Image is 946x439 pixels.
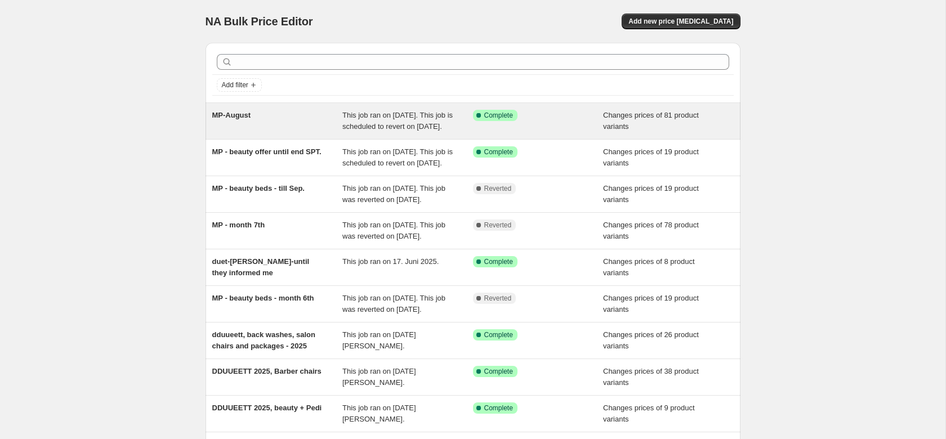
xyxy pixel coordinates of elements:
span: MP - beauty beds - month 6th [212,294,314,302]
span: This job ran on [DATE]. This job was reverted on [DATE]. [342,221,445,240]
span: This job ran on [DATE]. This job was reverted on [DATE]. [342,294,445,313]
span: dduueett, back washes, salon chairs and packages - 2025 [212,330,316,350]
span: This job ran on 17. Juni 2025. [342,257,439,266]
span: MP-August [212,111,251,119]
span: Complete [484,367,513,376]
span: Changes prices of 19 product variants [603,184,699,204]
span: DDUUEETT 2025, Barber chairs [212,367,322,375]
span: MP - month 7th [212,221,265,229]
span: Changes prices of 8 product variants [603,257,695,277]
span: Complete [484,147,513,156]
span: This job ran on [DATE][PERSON_NAME]. [342,330,416,350]
span: Changes prices of 19 product variants [603,294,699,313]
span: Changes prices of 78 product variants [603,221,699,240]
span: This job ran on [DATE][PERSON_NAME]. [342,404,416,423]
span: Reverted [484,294,512,303]
span: Complete [484,404,513,413]
span: This job ran on [DATE]. This job is scheduled to revert on [DATE]. [342,111,453,131]
span: This job ran on [DATE][PERSON_NAME]. [342,367,416,387]
span: Changes prices of 38 product variants [603,367,699,387]
span: Changes prices of 19 product variants [603,147,699,167]
span: Reverted [484,184,512,193]
span: Changes prices of 26 product variants [603,330,699,350]
span: DDUUEETT 2025, beauty + Pedi [212,404,322,412]
span: MP - beauty beds - till Sep. [212,184,305,192]
span: Reverted [484,221,512,230]
span: Add new price [MEDICAL_DATA] [628,17,733,26]
span: This job ran on [DATE]. This job was reverted on [DATE]. [342,184,445,204]
span: NA Bulk Price Editor [206,15,313,28]
span: This job ran on [DATE]. This job is scheduled to revert on [DATE]. [342,147,453,167]
span: duet-[PERSON_NAME]-until they informed me [212,257,310,277]
button: Add new price [MEDICAL_DATA] [622,14,740,29]
button: Add filter [217,78,262,92]
span: Complete [484,257,513,266]
span: Changes prices of 81 product variants [603,111,699,131]
span: Complete [484,330,513,339]
span: Add filter [222,80,248,89]
span: Changes prices of 9 product variants [603,404,695,423]
span: MP - beauty offer until end SPT. [212,147,322,156]
span: Complete [484,111,513,120]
